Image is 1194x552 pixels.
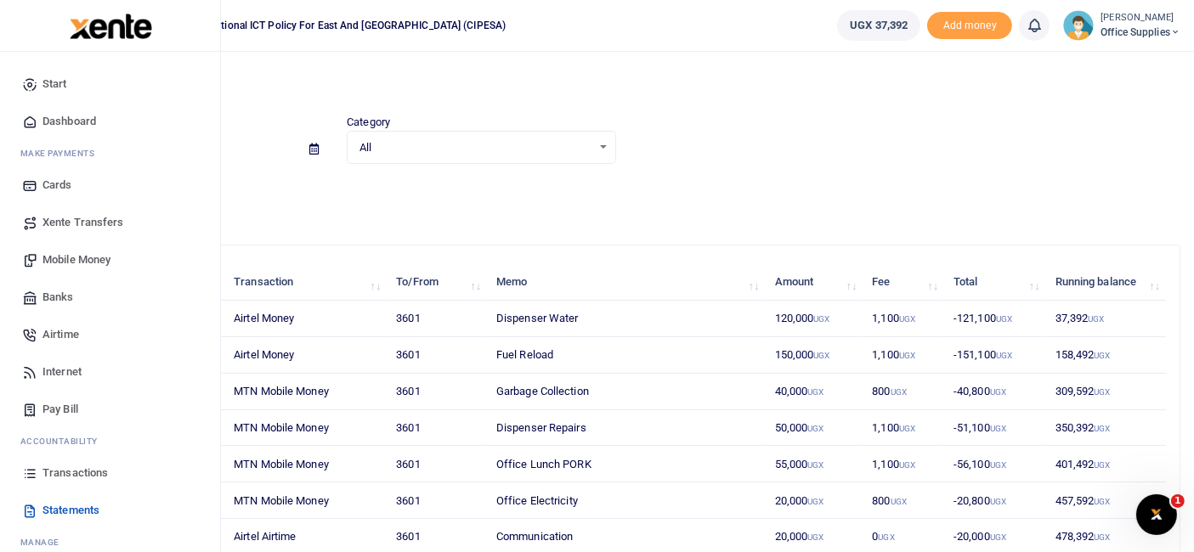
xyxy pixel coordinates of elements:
[944,446,1046,482] td: -56,100
[899,351,915,360] small: UGX
[1046,482,1166,519] td: 457,592
[14,103,207,140] a: Dashboard
[42,502,99,519] span: Statements
[863,264,944,301] th: Fee: activate to sort column ascending
[387,410,487,447] td: 3601
[765,482,863,519] td: 20,000
[944,264,1046,301] th: Total: activate to sort column ascending
[891,387,907,397] small: UGX
[1046,301,1166,337] td: 37,392
[807,387,823,397] small: UGX
[1046,410,1166,447] td: 350,392
[944,337,1046,374] td: -151,100
[14,140,207,166] li: M
[42,326,79,343] span: Airtime
[42,76,67,93] span: Start
[944,374,1046,410] td: -40,800
[1046,446,1166,482] td: 401,492
[1094,460,1110,470] small: UGX
[487,410,766,447] td: Dispenser Repairs
[14,454,207,492] a: Transactions
[14,279,207,316] a: Banks
[1094,424,1110,433] small: UGX
[387,446,487,482] td: 3601
[224,482,387,519] td: MTN Mobile Money
[1063,10,1094,41] img: profile-user
[224,301,387,337] td: Airtel Money
[33,435,98,448] span: countability
[765,446,863,482] td: 55,000
[1171,494,1185,508] span: 1
[1088,314,1104,324] small: UGX
[224,446,387,482] td: MTN Mobile Money
[42,401,78,418] span: Pay Bill
[996,314,1012,324] small: UGX
[899,424,915,433] small: UGX
[387,482,487,519] td: 3601
[65,184,1180,202] p: Download
[487,301,766,337] td: Dispenser Water
[14,204,207,241] a: Xente Transfers
[990,532,1006,542] small: UGX
[42,113,96,130] span: Dashboard
[990,424,1006,433] small: UGX
[70,14,152,39] img: logo-large
[807,497,823,506] small: UGX
[863,337,944,374] td: 1,100
[996,351,1012,360] small: UGX
[224,264,387,301] th: Transaction: activate to sort column ascending
[487,337,766,374] td: Fuel Reload
[487,374,766,410] td: Garbage Collection
[927,12,1012,40] li: Toup your wallet
[765,337,863,374] td: 150,000
[387,301,487,337] td: 3601
[387,264,487,301] th: To/From: activate to sort column ascending
[899,314,915,324] small: UGX
[14,166,207,204] a: Cards
[813,314,829,324] small: UGX
[807,424,823,433] small: UGX
[944,301,1046,337] td: -121,100
[487,264,766,301] th: Memo: activate to sort column ascending
[487,482,766,519] td: Office Electricity
[1063,10,1180,41] a: profile-user [PERSON_NAME] Office Supplies
[1046,264,1166,301] th: Running balance: activate to sort column ascending
[224,410,387,447] td: MTN Mobile Money
[14,316,207,353] a: Airtime
[1094,497,1110,506] small: UGX
[14,353,207,391] a: Internet
[14,65,207,103] a: Start
[224,337,387,374] td: Airtel Money
[42,177,72,194] span: Cards
[891,497,907,506] small: UGX
[14,391,207,428] a: Pay Bill
[765,301,863,337] td: 120,000
[927,12,1012,40] span: Add money
[1046,337,1166,374] td: 158,492
[863,374,944,410] td: 800
[14,241,207,279] a: Mobile Money
[807,460,823,470] small: UGX
[359,139,591,156] span: All
[863,482,944,519] td: 800
[863,301,944,337] td: 1,100
[990,460,1006,470] small: UGX
[29,536,60,549] span: anage
[927,18,1012,31] a: Add money
[830,10,927,41] li: Wallet ballance
[899,460,915,470] small: UGX
[65,73,1180,92] h4: Statements
[944,482,1046,519] td: -20,800
[487,446,766,482] td: Office Lunch PORK
[14,428,207,454] li: Ac
[1101,25,1180,40] span: Office Supplies
[387,374,487,410] td: 3601
[347,114,390,131] label: Category
[863,446,944,482] td: 1,100
[813,351,829,360] small: UGX
[42,465,108,482] span: Transactions
[1094,532,1110,542] small: UGX
[878,532,894,542] small: UGX
[387,337,487,374] td: 3601
[807,532,823,542] small: UGX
